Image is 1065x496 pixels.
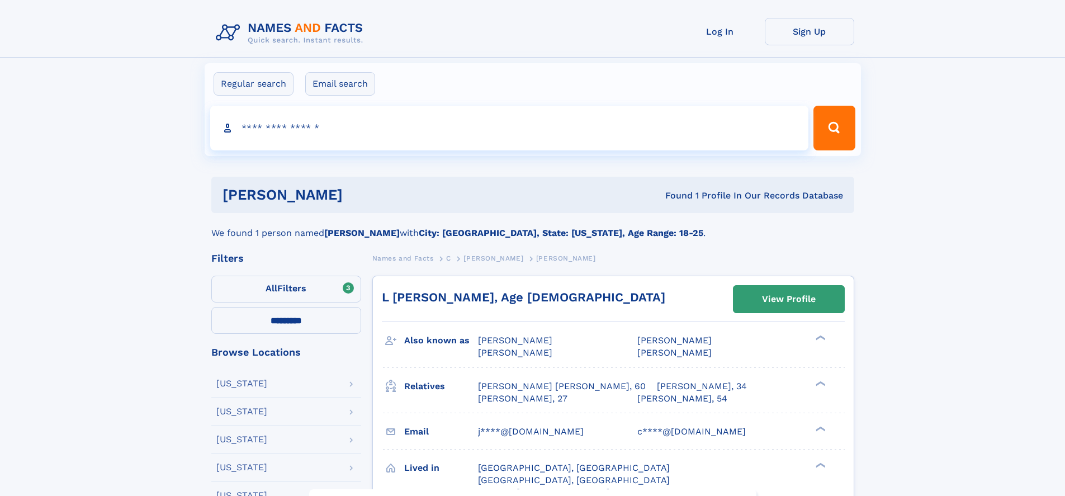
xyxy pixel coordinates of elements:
[657,380,747,393] a: [PERSON_NAME], 34
[223,188,504,202] h1: [PERSON_NAME]
[478,347,552,358] span: [PERSON_NAME]
[675,18,765,45] a: Log In
[419,228,703,238] b: City: [GEOGRAPHIC_DATA], State: [US_STATE], Age Range: 18-25
[478,393,567,405] a: [PERSON_NAME], 27
[504,190,843,202] div: Found 1 Profile In Our Records Database
[813,334,826,342] div: ❯
[266,283,277,294] span: All
[762,286,816,312] div: View Profile
[216,435,267,444] div: [US_STATE]
[404,377,478,396] h3: Relatives
[478,475,670,485] span: [GEOGRAPHIC_DATA], [GEOGRAPHIC_DATA]
[637,393,727,405] a: [PERSON_NAME], 54
[765,18,854,45] a: Sign Up
[216,379,267,388] div: [US_STATE]
[214,72,294,96] label: Regular search
[478,462,670,473] span: [GEOGRAPHIC_DATA], [GEOGRAPHIC_DATA]
[478,380,646,393] a: [PERSON_NAME] [PERSON_NAME], 60
[216,407,267,416] div: [US_STATE]
[478,335,552,346] span: [PERSON_NAME]
[404,331,478,350] h3: Also known as
[372,251,434,265] a: Names and Facts
[463,254,523,262] span: [PERSON_NAME]
[536,254,596,262] span: [PERSON_NAME]
[813,425,826,432] div: ❯
[637,335,712,346] span: [PERSON_NAME]
[305,72,375,96] label: Email search
[463,251,523,265] a: [PERSON_NAME]
[324,228,400,238] b: [PERSON_NAME]
[211,276,361,303] label: Filters
[813,461,826,469] div: ❯
[733,286,844,313] a: View Profile
[446,254,451,262] span: C
[404,459,478,478] h3: Lived in
[211,253,361,263] div: Filters
[216,463,267,472] div: [US_STATE]
[446,251,451,265] a: C
[382,290,665,304] a: L [PERSON_NAME], Age [DEMOGRAPHIC_DATA]
[210,106,809,150] input: search input
[211,213,854,240] div: We found 1 person named with .
[813,380,826,387] div: ❯
[211,347,361,357] div: Browse Locations
[813,106,855,150] button: Search Button
[404,422,478,441] h3: Email
[211,18,372,48] img: Logo Names and Facts
[637,347,712,358] span: [PERSON_NAME]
